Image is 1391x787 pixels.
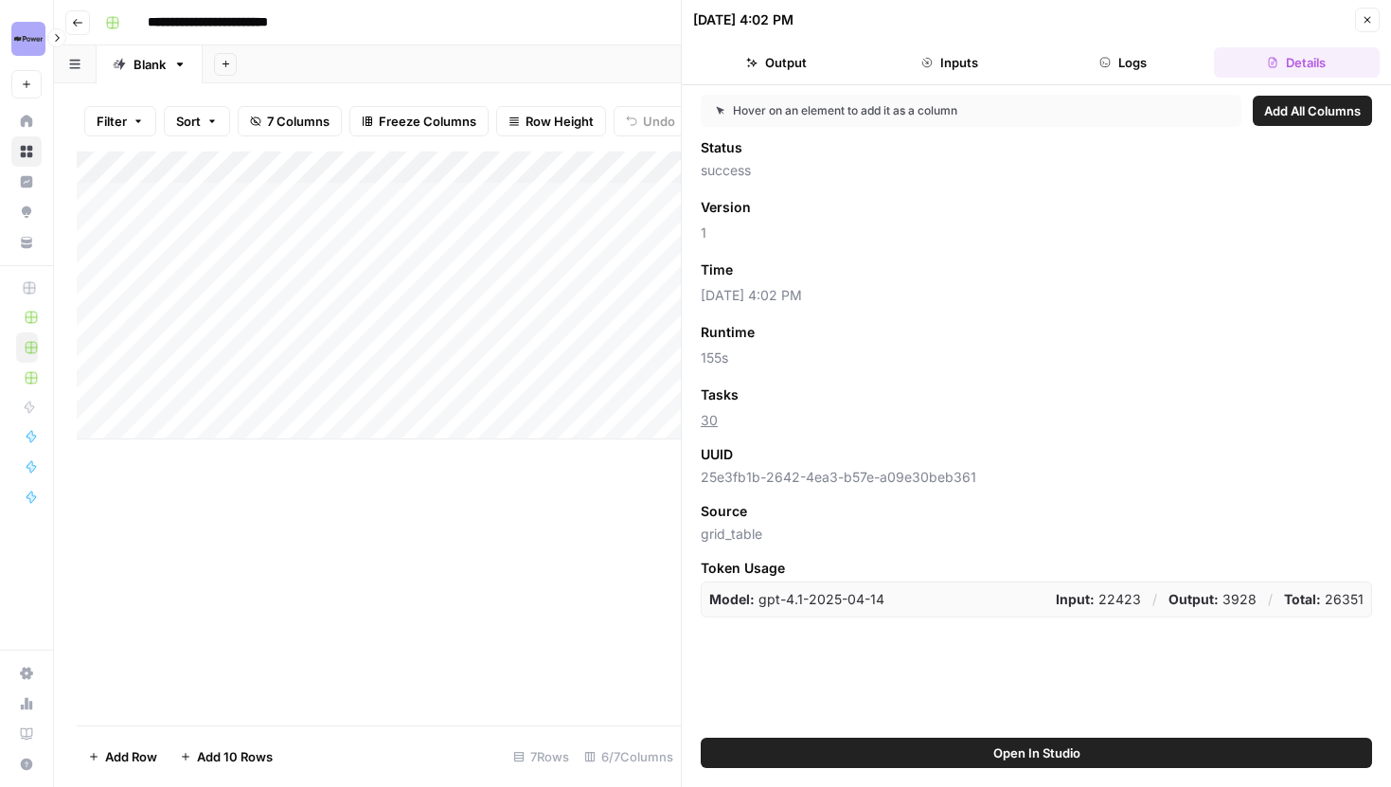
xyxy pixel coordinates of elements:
img: Power Digital Logo [11,22,45,56]
span: Version [701,198,751,217]
a: Opportunities [11,197,42,227]
button: Help + Support [11,749,42,779]
span: 1 [701,224,1372,242]
span: [DATE] 4:02 PM [701,286,1372,305]
button: Filter [84,106,156,136]
button: Output [693,47,859,78]
div: Blank [134,55,166,74]
span: Open In Studio [993,743,1080,762]
span: Status [701,138,742,157]
strong: Input: [1056,591,1095,607]
strong: Output: [1168,591,1219,607]
span: 155s [701,349,1372,367]
span: Tasks [701,385,739,404]
button: Freeze Columns [349,106,489,136]
button: Logs [1041,47,1206,78]
span: 25e3fb1b-2642-4ea3-b57e-a09e30beb361 [701,468,1372,487]
span: Filter [97,112,127,131]
span: Freeze Columns [379,112,476,131]
a: Insights [11,167,42,197]
span: grid_table [701,525,1372,544]
span: success [701,161,1372,180]
p: 22423 [1056,590,1141,609]
p: / [1268,590,1273,609]
button: Add All Columns [1253,96,1372,126]
a: 30 [701,412,718,428]
span: Undo [643,112,675,131]
span: Source [701,502,747,521]
a: Browse [11,136,42,167]
span: Time [701,260,733,279]
p: 3928 [1168,590,1257,609]
div: 7 Rows [506,742,577,772]
span: UUID [701,445,733,464]
button: Inputs [866,47,1032,78]
p: 26351 [1284,590,1364,609]
span: Token Usage [701,559,1372,578]
button: Row Height [496,106,606,136]
a: Usage [11,689,42,719]
span: 7 Columns [267,112,330,131]
a: Settings [11,658,42,689]
span: Row Height [526,112,594,131]
a: Home [11,106,42,136]
a: Your Data [11,227,42,258]
span: Runtime [701,323,755,342]
button: Workspace: Power Digital [11,15,42,63]
div: 6/7 Columns [577,742,681,772]
strong: Total: [1284,591,1321,607]
span: Add Row [105,747,157,766]
span: Sort [176,112,201,131]
div: [DATE] 4:02 PM [693,10,794,29]
a: Learning Hub [11,719,42,749]
strong: Model: [709,591,755,607]
button: Add Row [77,742,169,772]
button: Undo [614,106,687,136]
button: Open In Studio [701,738,1372,768]
a: Blank [97,45,203,83]
button: Sort [164,106,230,136]
p: / [1152,590,1157,609]
span: Add 10 Rows [197,747,273,766]
p: gpt-4.1-2025-04-14 [709,590,884,609]
span: Add All Columns [1264,101,1361,120]
button: 7 Columns [238,106,342,136]
div: Hover on an element to add it as a column [716,102,1092,119]
button: Add 10 Rows [169,742,284,772]
button: Details [1214,47,1380,78]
